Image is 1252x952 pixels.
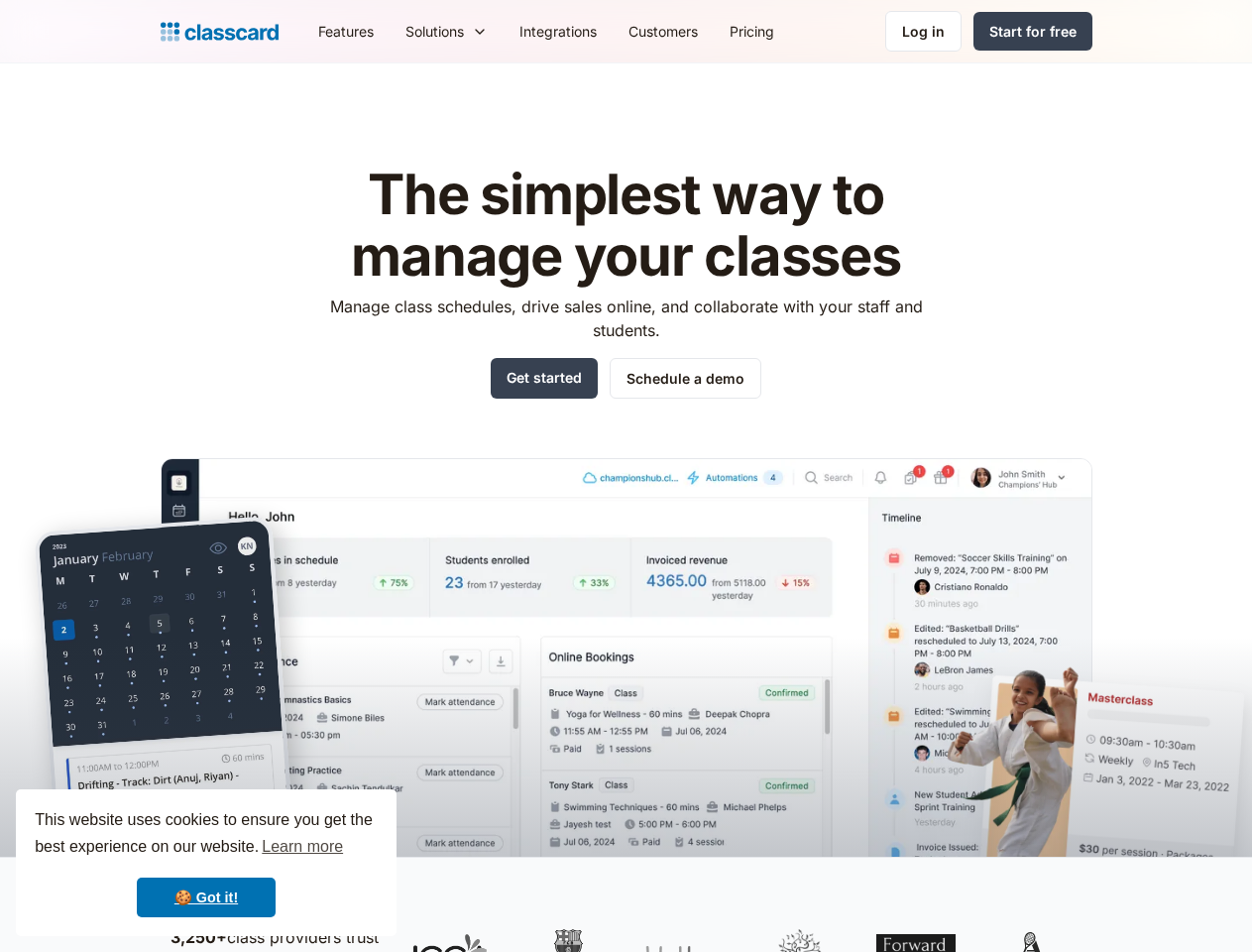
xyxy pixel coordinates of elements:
a: Integrations [504,9,613,54]
div: Solutions [390,9,504,54]
p: Manage class schedules, drive sales online, and collaborate with your staff and students. [311,295,941,342]
a: Schedule a demo [610,358,761,399]
a: home [161,18,279,46]
a: learn more about cookies [259,832,346,862]
h1: The simplest way to manage your classes [311,165,941,287]
div: Solutions [405,21,464,42]
div: Start for free [989,21,1077,42]
span: This website uses cookies to ensure you get the best experience on our website. [35,808,378,862]
div: cookieconsent [16,789,397,936]
a: Customers [613,9,714,54]
a: Start for free [973,12,1092,51]
strong: 3,250+ [171,927,227,947]
div: Log in [902,21,945,42]
a: Get started [491,358,598,399]
a: Pricing [714,9,790,54]
a: Features [302,9,390,54]
a: dismiss cookie message [137,878,276,917]
a: Log in [885,11,962,52]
